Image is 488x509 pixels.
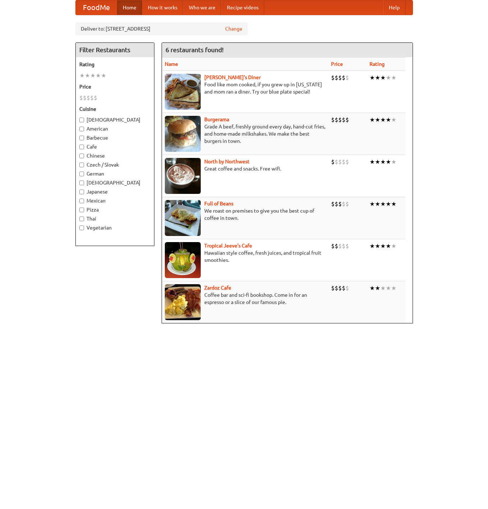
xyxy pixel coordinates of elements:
[383,0,405,15] a: Help
[79,199,84,203] input: Mexican
[79,206,150,213] label: Pizza
[165,200,201,236] img: beans.jpg
[391,158,396,166] li: ★
[342,74,345,82] li: $
[335,74,338,82] li: $
[338,74,342,82] li: $
[221,0,264,15] a: Recipe videos
[386,284,391,292] li: ★
[380,158,386,166] li: ★
[165,291,325,306] p: Coffee bar and sci-fi bookshop. Come in for an espresso or a slice of our famous pie.
[165,249,325,264] p: Hawaiian style coffee, fresh juices, and tropical fruit smoothies.
[335,200,338,208] li: $
[79,208,84,212] input: Pizza
[338,242,342,250] li: $
[79,134,150,141] label: Barbecue
[391,116,396,124] li: ★
[166,46,224,53] ng-pluralize: 6 restaurants found!
[96,72,101,79] li: ★
[79,172,84,176] input: German
[79,136,84,140] input: Barbecue
[79,181,84,185] input: [DEMOGRAPHIC_DATA]
[386,116,391,124] li: ★
[165,284,201,320] img: zardoz.jpg
[79,127,84,131] input: American
[375,242,380,250] li: ★
[342,116,345,124] li: $
[165,242,201,278] img: jeeves.jpg
[87,94,90,102] li: $
[370,200,375,208] li: ★
[79,163,84,167] input: Czech / Slovak
[391,284,396,292] li: ★
[331,116,335,124] li: $
[94,94,97,102] li: $
[380,284,386,292] li: ★
[117,0,142,15] a: Home
[225,25,242,32] a: Change
[342,158,345,166] li: $
[338,116,342,124] li: $
[338,200,342,208] li: $
[183,0,221,15] a: Who we are
[165,165,325,172] p: Great coffee and snacks. Free wifi.
[204,117,229,122] a: Burgerama
[345,242,349,250] li: $
[85,72,90,79] li: ★
[79,217,84,221] input: Thai
[79,83,150,90] h5: Price
[79,118,84,122] input: [DEMOGRAPHIC_DATA]
[370,116,375,124] li: ★
[375,158,380,166] li: ★
[204,74,261,80] a: [PERSON_NAME]'s Diner
[79,152,150,159] label: Chinese
[90,94,94,102] li: $
[76,0,117,15] a: FoodMe
[165,123,325,145] p: Grade A beef, freshly ground every day, hand-cut fries, and home-made milkshakes. We make the bes...
[79,215,150,222] label: Thai
[204,201,233,206] a: Full of Beans
[204,159,250,164] a: North by Northwest
[386,200,391,208] li: ★
[79,179,150,186] label: [DEMOGRAPHIC_DATA]
[331,284,335,292] li: $
[204,285,231,291] a: Zardoz Cafe
[375,74,380,82] li: ★
[391,200,396,208] li: ★
[335,242,338,250] li: $
[79,197,150,204] label: Mexican
[338,284,342,292] li: $
[79,154,84,158] input: Chinese
[165,61,178,67] a: Name
[83,94,87,102] li: $
[345,284,349,292] li: $
[342,200,345,208] li: $
[391,242,396,250] li: ★
[79,226,84,230] input: Vegetarian
[370,74,375,82] li: ★
[165,158,201,194] img: north.jpg
[375,116,380,124] li: ★
[90,72,96,79] li: ★
[79,170,150,177] label: German
[391,74,396,82] li: ★
[79,125,150,132] label: American
[331,242,335,250] li: $
[345,158,349,166] li: $
[79,143,150,150] label: Cafe
[380,200,386,208] li: ★
[380,116,386,124] li: ★
[370,242,375,250] li: ★
[380,242,386,250] li: ★
[338,158,342,166] li: $
[370,61,385,67] a: Rating
[79,72,85,79] li: ★
[165,74,201,110] img: sallys.jpg
[380,74,386,82] li: ★
[331,200,335,208] li: $
[165,207,325,222] p: We roast on premises to give you the best cup of coffee in town.
[370,284,375,292] li: ★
